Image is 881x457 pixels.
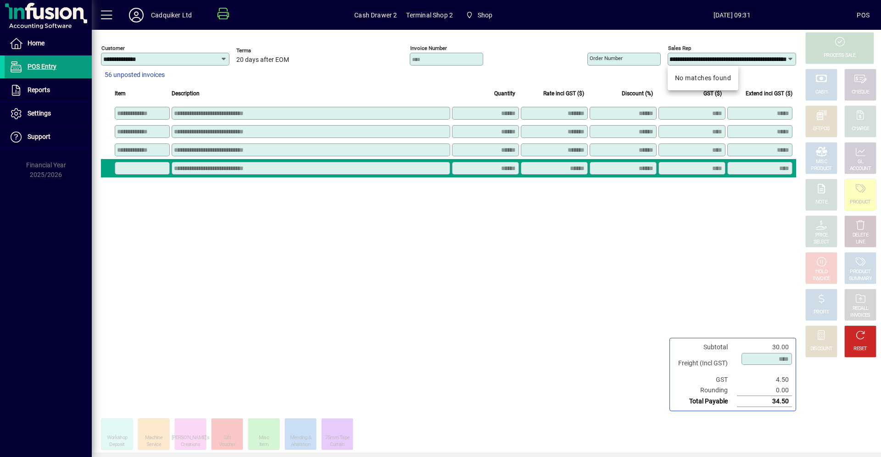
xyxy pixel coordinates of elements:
[291,441,310,448] div: Alteration
[607,8,857,22] span: [DATE] 09:31
[737,342,792,352] td: 30.00
[101,67,168,83] button: 56 unposted invoices
[813,126,830,132] div: EFTPOS
[811,165,831,172] div: PRODUCT
[668,69,738,87] mat-option: No matches found
[746,88,792,99] span: Extend incl GST ($)
[737,396,792,407] td: 34.50
[462,7,496,23] span: Shop
[5,102,92,125] a: Settings
[223,435,231,441] div: Gift
[675,73,731,83] div: No matches found
[236,56,289,64] span: 20 days after EOM
[824,52,856,59] div: PROCESS SALE
[810,346,832,352] div: DISCOUNT
[354,8,397,22] span: Cash Drawer 2
[109,441,124,448] div: Deposit
[814,239,830,246] div: SELECT
[28,133,50,140] span: Support
[737,385,792,396] td: 0.00
[737,374,792,385] td: 4.50
[815,269,827,275] div: HOLD
[406,8,453,22] span: Terminal Shop 2
[146,441,161,448] div: Service
[105,70,165,80] span: 56 unposted invoices
[28,63,56,70] span: POS Entry
[236,48,291,54] span: Terms
[145,435,162,441] div: Machine
[853,346,867,352] div: RESET
[674,374,737,385] td: GST
[28,39,45,47] span: Home
[151,8,192,22] div: Cadquiker Ltd
[5,126,92,149] a: Support
[410,45,447,51] mat-label: Invoice number
[850,269,870,275] div: PRODUCT
[703,88,722,99] span: GST ($)
[543,88,584,99] span: Rate incl GST ($)
[850,312,870,319] div: INVOICES
[5,79,92,102] a: Reports
[330,441,344,448] div: Curtain
[853,305,869,312] div: RECALL
[172,435,210,441] div: [PERSON_NAME]'s
[101,45,125,51] mat-label: Customer
[852,89,869,96] div: CHEQUE
[590,55,623,61] mat-label: Order number
[852,126,870,132] div: CHARGE
[115,88,126,99] span: Item
[325,435,350,441] div: 75mm Tape
[5,32,92,55] a: Home
[813,275,830,282] div: INVOICE
[172,88,200,99] span: Description
[674,396,737,407] td: Total Payable
[850,199,870,206] div: PRODUCT
[857,8,870,22] div: POS
[478,8,493,22] span: Shop
[622,88,653,99] span: Discount (%)
[107,435,127,441] div: Workshop
[181,441,200,448] div: Creations
[28,86,50,94] span: Reports
[674,385,737,396] td: Rounding
[856,239,865,246] div: LINE
[668,45,691,51] mat-label: Sales rep
[219,441,235,448] div: Voucher
[858,159,864,165] div: GL
[849,275,872,282] div: SUMMARY
[816,159,827,165] div: MISC
[853,232,868,239] div: DELETE
[674,342,737,352] td: Subtotal
[815,232,828,239] div: PRICE
[850,165,871,172] div: ACCOUNT
[290,435,312,441] div: Mending &
[122,7,151,23] button: Profile
[815,199,827,206] div: NOTE
[674,352,737,374] td: Freight (Incl GST)
[259,435,269,441] div: Misc
[259,441,268,448] div: Item
[814,309,829,316] div: PROFIT
[28,110,51,117] span: Settings
[494,88,515,99] span: Quantity
[815,89,827,96] div: CASH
